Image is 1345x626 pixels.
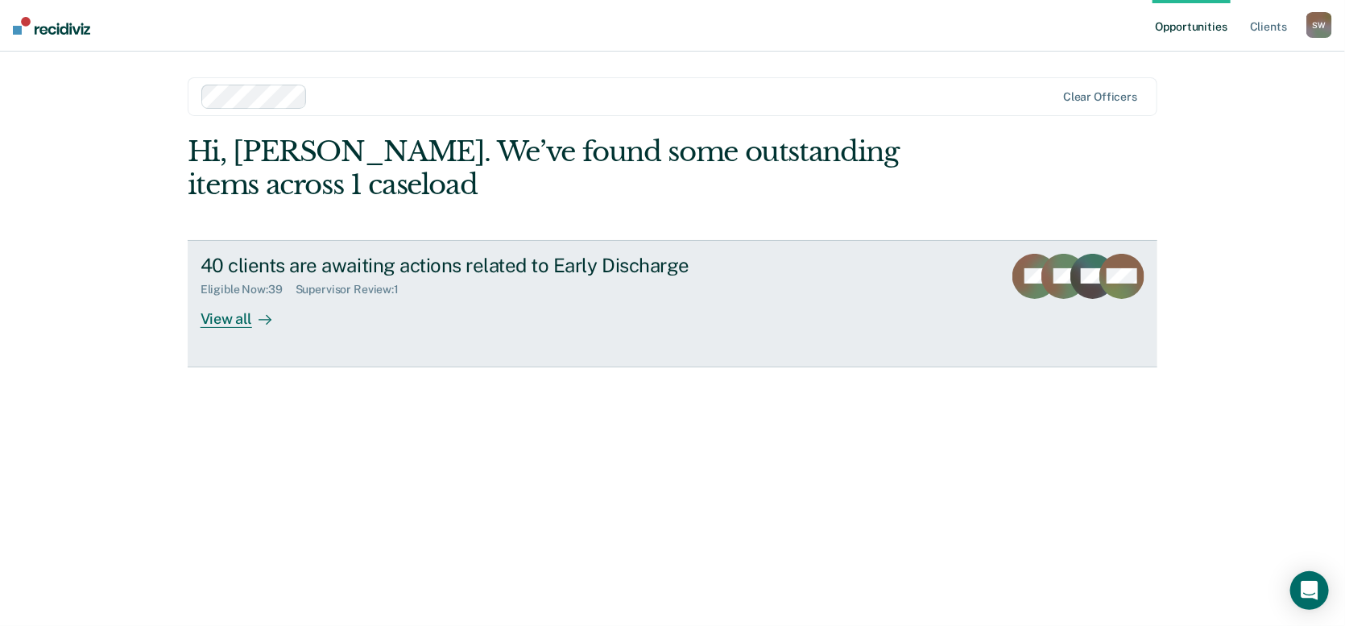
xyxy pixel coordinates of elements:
div: View all [201,296,291,328]
div: Supervisor Review : 1 [296,283,412,296]
img: Recidiviz [13,17,90,35]
div: Eligible Now : 39 [201,283,296,296]
a: 40 clients are awaiting actions related to Early DischargeEligible Now:39Supervisor Review:1View all [188,240,1158,367]
div: 40 clients are awaiting actions related to Early Discharge [201,254,766,277]
div: Open Intercom Messenger [1290,571,1329,610]
div: Hi, [PERSON_NAME]. We’ve found some outstanding items across 1 caseload [188,135,964,201]
button: SW [1306,12,1332,38]
div: Clear officers [1063,90,1137,104]
div: S W [1306,12,1332,38]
